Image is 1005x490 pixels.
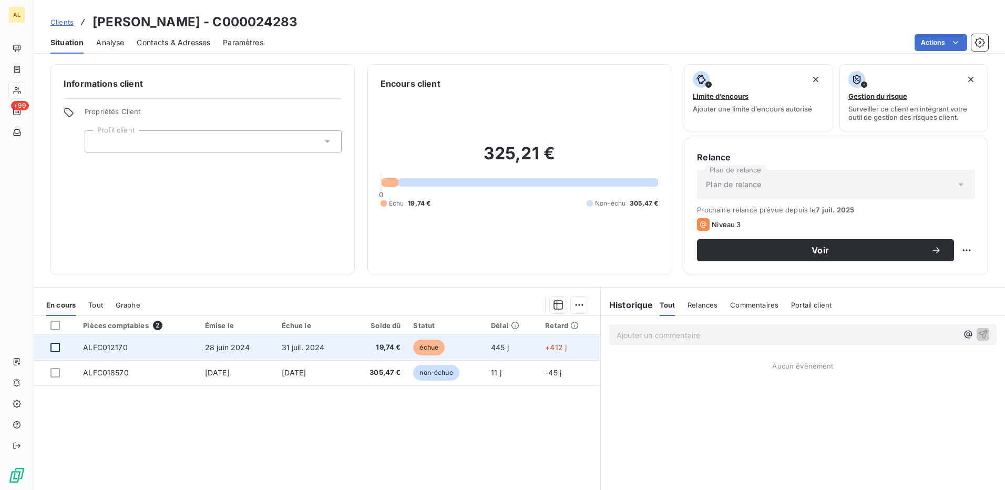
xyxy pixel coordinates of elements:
[64,77,342,90] h6: Informations client
[282,343,325,352] span: 31 juil. 2024
[693,105,812,113] span: Ajouter une limite d’encours autorisé
[772,362,833,370] span: Aucun évènement
[93,13,298,32] h3: [PERSON_NAME] - C000024283
[491,343,509,352] span: 445 j
[491,368,501,377] span: 11 j
[684,64,833,131] button: Limite d’encoursAjouter une limite d’encours autorisé
[381,143,659,175] h2: 325,21 €
[83,321,192,330] div: Pièces comptables
[545,321,594,330] div: Retard
[712,220,741,229] span: Niveau 3
[8,6,25,23] div: AL
[205,321,269,330] div: Émise le
[693,92,748,100] span: Limite d’encours
[83,368,129,377] span: ALFC018570
[413,365,459,381] span: non-échue
[46,301,76,309] span: En cours
[88,301,103,309] span: Tout
[697,239,954,261] button: Voir
[381,77,440,90] h6: Encours client
[706,179,761,190] span: Plan de relance
[379,190,383,199] span: 0
[697,206,975,214] span: Prochaine relance prévue depuis le
[688,301,717,309] span: Relances
[11,101,29,110] span: +99
[205,343,250,352] span: 28 juin 2024
[595,199,625,208] span: Non-échu
[791,301,832,309] span: Portail client
[50,17,74,27] a: Clients
[545,343,567,352] span: +412 j
[601,299,653,311] h6: Historique
[730,301,778,309] span: Commentaires
[816,206,854,214] span: 7 juil. 2025
[282,321,343,330] div: Échue le
[96,37,124,48] span: Analyse
[413,340,445,355] span: échue
[355,367,401,378] span: 305,47 €
[545,368,561,377] span: -45 j
[355,342,401,353] span: 19,74 €
[839,64,988,131] button: Gestion du risqueSurveiller ce client en intégrant votre outil de gestion des risques client.
[915,34,967,51] button: Actions
[660,301,675,309] span: Tout
[50,18,74,26] span: Clients
[848,92,907,100] span: Gestion du risque
[50,37,84,48] span: Situation
[355,321,401,330] div: Solde dû
[697,151,975,164] h6: Relance
[85,107,342,122] span: Propriétés Client
[408,199,430,208] span: 19,74 €
[153,321,162,330] span: 2
[969,454,994,479] iframe: Intercom live chat
[223,37,263,48] span: Paramètres
[83,343,128,352] span: ALFC012170
[630,199,658,208] span: 305,47 €
[848,105,979,121] span: Surveiller ce client en intégrant votre outil de gestion des risques client.
[137,37,210,48] span: Contacts & Adresses
[8,467,25,484] img: Logo LeanPay
[94,137,102,146] input: Ajouter une valeur
[491,321,532,330] div: Délai
[389,199,404,208] span: Échu
[710,246,931,254] span: Voir
[205,368,230,377] span: [DATE]
[413,321,478,330] div: Statut
[282,368,306,377] span: [DATE]
[116,301,140,309] span: Graphe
